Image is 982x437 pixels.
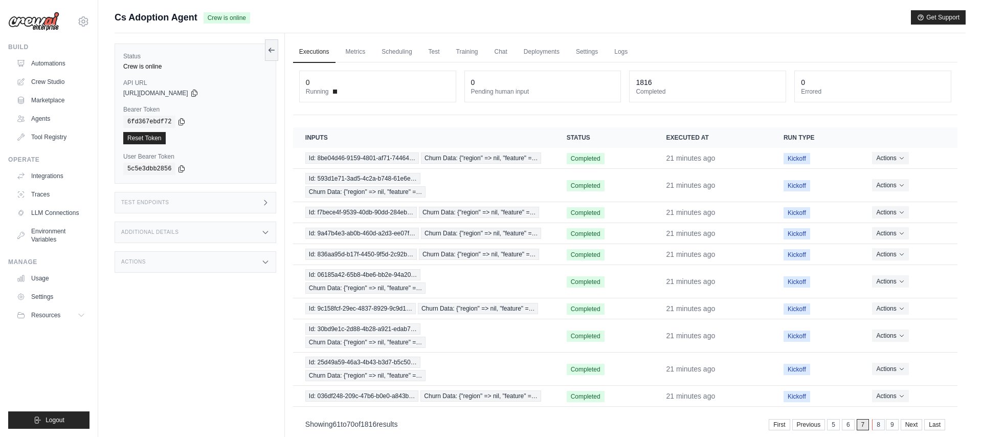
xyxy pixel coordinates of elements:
[872,275,908,288] button: Actions for execution
[784,180,810,191] span: Kickoff
[872,227,908,239] button: Actions for execution
[12,186,90,203] a: Traces
[12,92,90,108] a: Marketplace
[305,390,542,402] a: View execution details for Id
[666,154,715,162] time: August 21, 2025 at 17:45 CDT
[666,365,715,373] time: August 21, 2025 at 17:45 CDT
[204,12,250,24] span: Crew is online
[771,127,860,148] th: Run Type
[567,364,605,375] span: Completed
[567,249,605,260] span: Completed
[886,419,899,430] a: 9
[123,163,175,175] code: 5c5e3dbb2856
[666,208,715,216] time: August 21, 2025 at 17:45 CDT
[784,228,810,239] span: Kickoff
[305,228,419,239] span: Id: 9a47b4e3-ab0b-460d-a2d3-ee07f…
[305,303,416,314] span: Id: 9c158fcf-29ec-4837-8929-9c9d1…
[567,153,605,164] span: Completed
[12,55,90,72] a: Automations
[123,62,267,71] div: Crew is online
[666,250,715,258] time: August 21, 2025 at 17:45 CDT
[361,420,376,428] span: 1816
[8,258,90,266] div: Manage
[450,41,484,63] a: Training
[8,411,90,429] button: Logout
[419,207,540,218] span: Churn Data: {"region" => nil, "feature" =…
[12,270,90,287] a: Usage
[333,420,341,428] span: 61
[666,332,715,340] time: August 21, 2025 at 17:45 CDT
[305,173,420,184] span: Id: 593d1e71-3ad5-4c2a-b748-61e6e…
[46,416,64,424] span: Logout
[123,52,267,60] label: Status
[12,289,90,305] a: Settings
[305,303,542,314] a: View execution details for Id
[305,186,426,198] span: Churn Data: {"region" => nil, "feature" =…
[31,311,60,319] span: Resources
[305,337,426,348] span: Churn Data: {"region" => nil, "feature" =…
[654,127,771,148] th: Executed at
[784,249,810,260] span: Kickoff
[567,331,605,342] span: Completed
[293,41,336,63] a: Executions
[305,390,419,402] span: Id: 036df248-209c-47b6-b0e0-a843b…
[347,420,355,428] span: 70
[872,206,908,218] button: Actions for execution
[471,77,475,88] div: 0
[421,152,542,164] span: Churn Data: {"region" => nil, "feature" =…
[305,207,542,218] a: View execution details for Id
[488,41,514,63] a: Chat
[666,392,715,400] time: August 21, 2025 at 17:45 CDT
[305,357,542,381] a: View execution details for Id
[842,419,855,430] a: 6
[12,223,90,248] a: Environment Variables
[567,391,605,402] span: Completed
[12,74,90,90] a: Crew Studio
[305,269,542,294] a: View execution details for Id
[636,88,779,96] dt: Completed
[121,200,169,206] h3: Test Endpoints
[769,419,790,430] a: First
[792,419,825,430] a: Previous
[666,304,715,313] time: August 21, 2025 at 17:45 CDT
[872,179,908,191] button: Actions for execution
[518,41,566,63] a: Deployments
[123,89,188,97] span: [URL][DOMAIN_NAME]
[8,156,90,164] div: Operate
[567,207,605,218] span: Completed
[12,111,90,127] a: Agents
[305,207,417,218] span: Id: f7bece4f-9539-40db-90dd-284eb…
[340,41,372,63] a: Metrics
[666,181,715,189] time: August 21, 2025 at 17:45 CDT
[306,88,329,96] span: Running
[769,419,945,430] nav: Pagination
[293,127,554,148] th: Inputs
[123,116,175,128] code: 6fd367ebdf72
[872,302,908,315] button: Actions for execution
[305,357,420,368] span: Id: 25d49a59-46a3-4b43-b3d7-b5c50…
[872,330,908,342] button: Actions for execution
[419,249,540,260] span: Churn Data: {"region" => nil, "feature" =…
[8,43,90,51] div: Build
[857,419,869,430] span: 7
[12,129,90,145] a: Tool Registry
[872,248,908,260] button: Actions for execution
[115,10,197,25] span: Cs Adoption Agent
[901,419,923,430] a: Next
[872,390,908,402] button: Actions for execution
[784,153,810,164] span: Kickoff
[305,249,542,260] a: View execution details for Id
[784,331,810,342] span: Kickoff
[827,419,840,430] a: 5
[784,207,810,218] span: Kickoff
[567,276,605,288] span: Completed
[12,205,90,221] a: LLM Connections
[12,168,90,184] a: Integrations
[305,323,420,335] span: Id: 30bd9e1c-2d88-4b28-a921-edab7…
[784,276,810,288] span: Kickoff
[121,229,178,235] h3: Additional Details
[567,180,605,191] span: Completed
[121,259,146,265] h3: Actions
[554,127,654,148] th: Status
[911,10,966,25] button: Get Support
